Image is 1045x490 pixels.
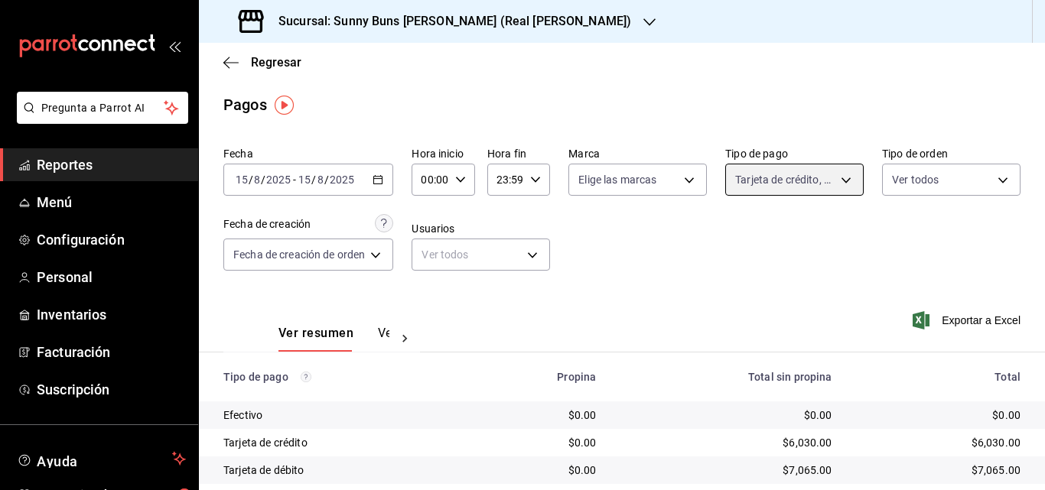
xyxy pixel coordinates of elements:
[223,148,393,159] label: Fecha
[857,407,1021,423] div: $0.00
[412,239,550,271] div: Ver todos
[265,174,291,186] input: ----
[278,326,389,352] div: navigation tabs
[261,174,265,186] span: /
[37,229,186,250] span: Configuración
[857,371,1021,383] div: Total
[223,216,311,232] div: Fecha de creación
[37,192,186,213] span: Menú
[725,148,864,159] label: Tipo de pago
[916,311,1021,329] button: Exportar a Excel
[37,342,186,362] span: Facturación
[41,100,164,116] span: Pregunta a Parrot AI
[483,462,597,478] div: $0.00
[483,435,597,450] div: $0.00
[37,267,186,287] span: Personal
[11,111,188,127] a: Pregunta a Parrot AI
[329,174,355,186] input: ----
[293,174,296,186] span: -
[483,407,597,423] div: $0.00
[249,174,253,186] span: /
[223,462,458,478] div: Tarjeta de débito
[275,96,294,115] img: Tooltip marker
[223,93,267,116] div: Pagos
[483,371,597,383] div: Propina
[412,223,550,234] label: Usuarios
[223,55,301,70] button: Regresar
[578,172,656,187] span: Elige las marcas
[17,92,188,124] button: Pregunta a Parrot AI
[735,172,835,187] span: Tarjeta de crédito, Tarjeta de débito, Transferencia
[235,174,249,186] input: --
[892,172,939,187] span: Ver todos
[412,148,474,159] label: Hora inicio
[253,174,261,186] input: --
[378,326,435,352] button: Ver pagos
[620,462,832,478] div: $7,065.00
[37,154,186,175] span: Reportes
[311,174,316,186] span: /
[882,148,1021,159] label: Tipo de orden
[857,462,1021,478] div: $7,065.00
[487,148,550,159] label: Hora fin
[223,435,458,450] div: Tarjeta de crédito
[568,148,707,159] label: Marca
[278,326,353,352] button: Ver resumen
[298,174,311,186] input: --
[620,371,832,383] div: Total sin propina
[37,449,166,468] span: Ayuda
[324,174,329,186] span: /
[266,12,631,31] h3: Sucursal: Sunny Buns [PERSON_NAME] (Real [PERSON_NAME])
[317,174,324,186] input: --
[223,371,458,383] div: Tipo de pago
[168,40,181,52] button: open_drawer_menu
[857,435,1021,450] div: $6,030.00
[251,55,301,70] span: Regresar
[233,247,365,262] span: Fecha de creación de orden
[620,435,832,450] div: $6,030.00
[37,379,186,400] span: Suscripción
[37,304,186,325] span: Inventarios
[620,407,832,423] div: $0.00
[301,372,311,382] svg: Los pagos realizados con Pay y otras terminales son montos brutos.
[223,407,458,423] div: Efectivo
